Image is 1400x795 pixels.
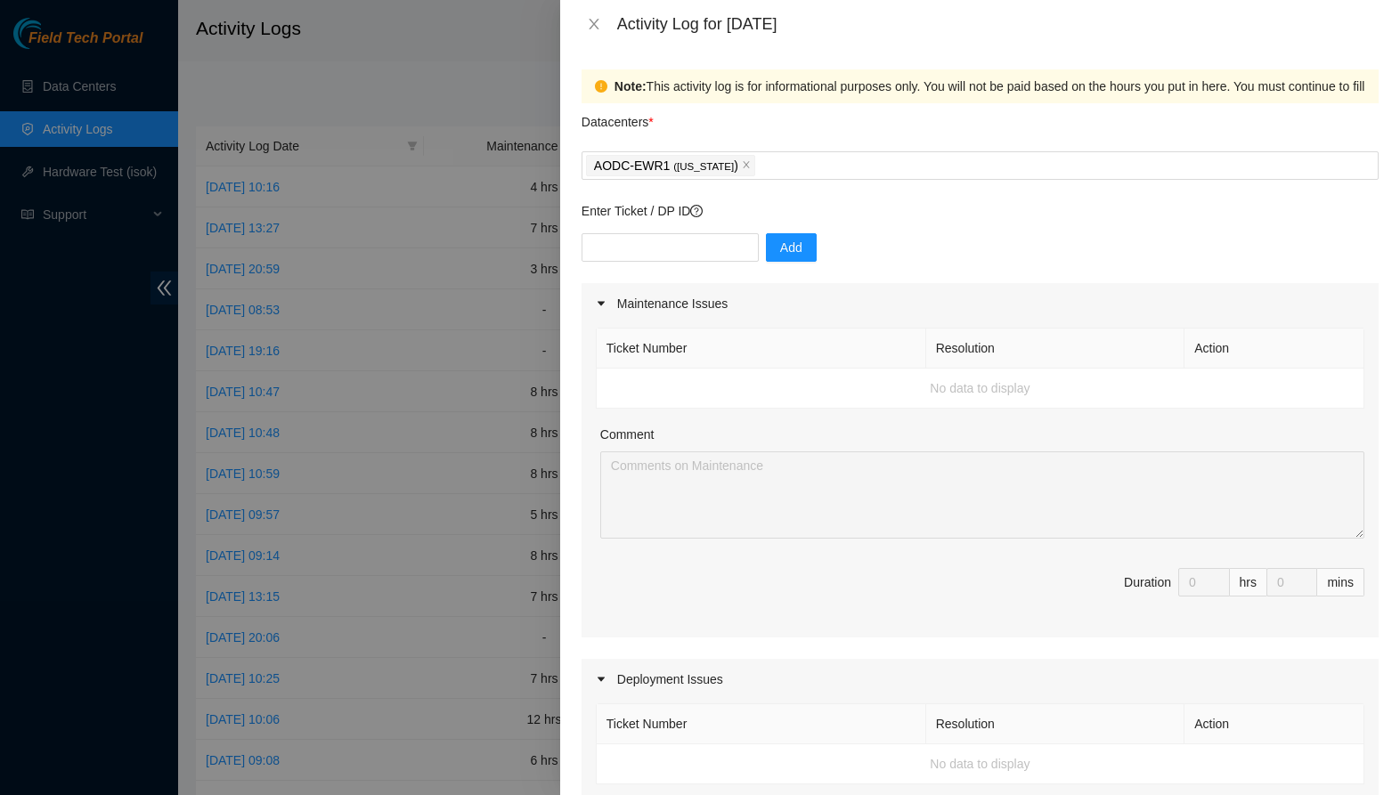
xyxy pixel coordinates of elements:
span: ( [US_STATE] [673,161,734,172]
div: Activity Log for [DATE] [617,14,1379,34]
th: Resolution [926,329,1185,369]
th: Action [1184,704,1364,744]
button: Add [766,233,817,262]
span: caret-right [596,674,606,685]
span: exclamation-circle [595,80,607,93]
p: Enter Ticket / DP ID [582,201,1379,221]
div: Duration [1124,572,1171,592]
button: Close [582,16,606,33]
div: Maintenance Issues [582,283,1379,324]
th: Ticket Number [597,704,926,744]
div: hrs [1230,568,1267,596]
span: Add [780,238,802,257]
p: AODC-EWR1 ) [594,156,738,176]
td: No data to display [597,744,1364,784]
span: caret-right [596,298,606,309]
th: Resolution [926,704,1185,744]
div: Deployment Issues [582,659,1379,700]
th: Action [1184,329,1364,369]
label: Comment [600,425,655,444]
textarea: Comment [600,451,1364,539]
div: mins [1317,568,1364,596]
strong: Note: [615,77,647,96]
p: Datacenters [582,103,654,132]
span: close [587,17,601,31]
span: question-circle [690,205,703,217]
td: No data to display [597,369,1364,409]
th: Ticket Number [597,329,926,369]
span: close [742,160,751,171]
